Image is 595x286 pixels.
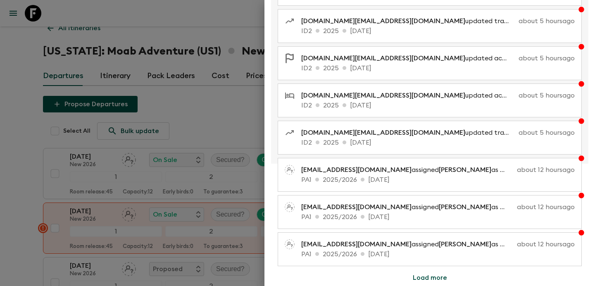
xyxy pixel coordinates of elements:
[301,63,575,73] p: ID2 2025 [DATE]
[439,167,491,173] span: [PERSON_NAME]
[301,204,412,210] span: [EMAIL_ADDRESS][DOMAIN_NAME]
[301,91,515,100] p: updated accommodation
[517,165,575,175] p: about 12 hours ago
[301,128,515,138] p: updated transfer
[301,53,515,63] p: updated activity
[519,128,575,138] p: about 5 hours ago
[519,91,575,100] p: about 5 hours ago
[301,16,515,26] p: updated transfer
[519,16,575,26] p: about 5 hours ago
[301,129,465,136] span: [DOMAIN_NAME][EMAIL_ADDRESS][DOMAIN_NAME]
[301,165,514,175] p: assigned as a pack leader
[301,100,575,110] p: ID2 2025 [DATE]
[301,167,412,173] span: [EMAIL_ADDRESS][DOMAIN_NAME]
[403,269,457,286] button: Load more
[301,138,575,148] p: ID2 2025 [DATE]
[301,55,465,62] span: [DOMAIN_NAME][EMAIL_ADDRESS][DOMAIN_NAME]
[519,53,575,63] p: about 5 hours ago
[301,26,575,36] p: ID2 2025 [DATE]
[301,175,575,185] p: PA1 2025/2026 [DATE]
[301,241,412,248] span: [EMAIL_ADDRESS][DOMAIN_NAME]
[517,239,575,249] p: about 12 hours ago
[439,204,491,210] span: [PERSON_NAME]
[301,18,465,24] span: [DOMAIN_NAME][EMAIL_ADDRESS][DOMAIN_NAME]
[301,239,514,249] p: assigned as a pack leader
[301,212,575,222] p: PA1 2025/2026 [DATE]
[517,202,575,212] p: about 12 hours ago
[301,202,514,212] p: assigned as a pack leader
[301,92,465,99] span: [DOMAIN_NAME][EMAIL_ADDRESS][DOMAIN_NAME]
[439,241,491,248] span: [PERSON_NAME]
[301,249,575,259] p: PA1 2025/2026 [DATE]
